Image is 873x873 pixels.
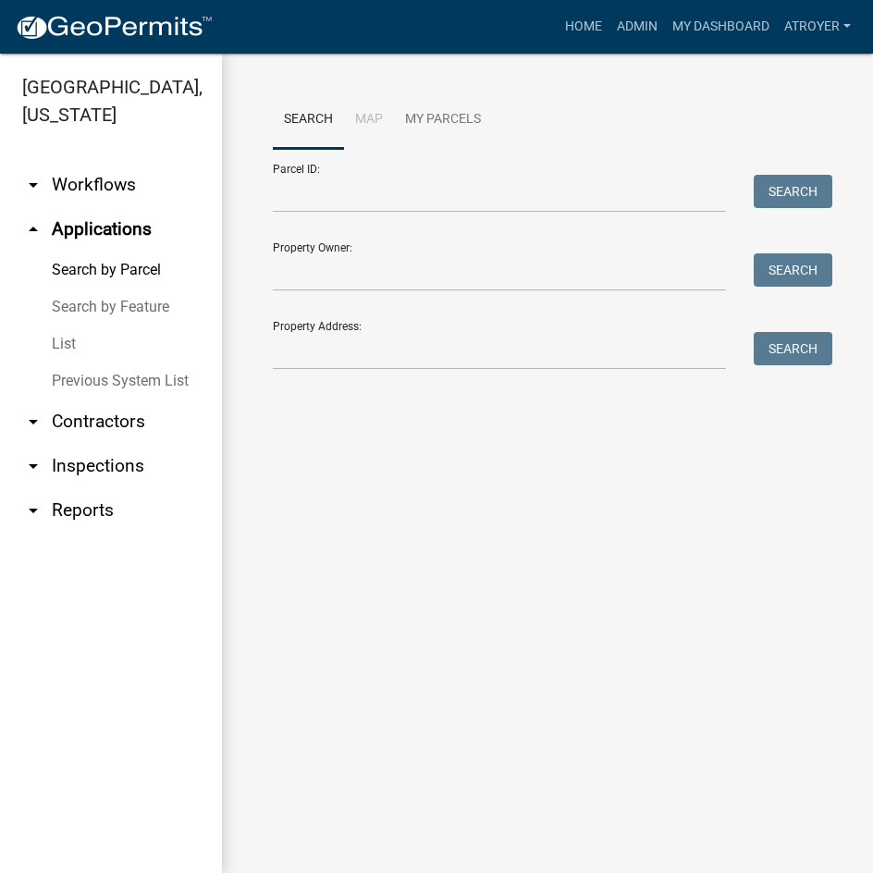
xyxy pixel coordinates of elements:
[394,91,492,150] a: My Parcels
[754,253,832,287] button: Search
[665,9,777,44] a: My Dashboard
[558,9,609,44] a: Home
[754,175,832,208] button: Search
[609,9,665,44] a: Admin
[22,499,44,522] i: arrow_drop_down
[22,411,44,433] i: arrow_drop_down
[754,332,832,365] button: Search
[777,9,858,44] a: atroyer
[22,174,44,196] i: arrow_drop_down
[22,218,44,240] i: arrow_drop_up
[22,455,44,477] i: arrow_drop_down
[273,91,344,150] a: Search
